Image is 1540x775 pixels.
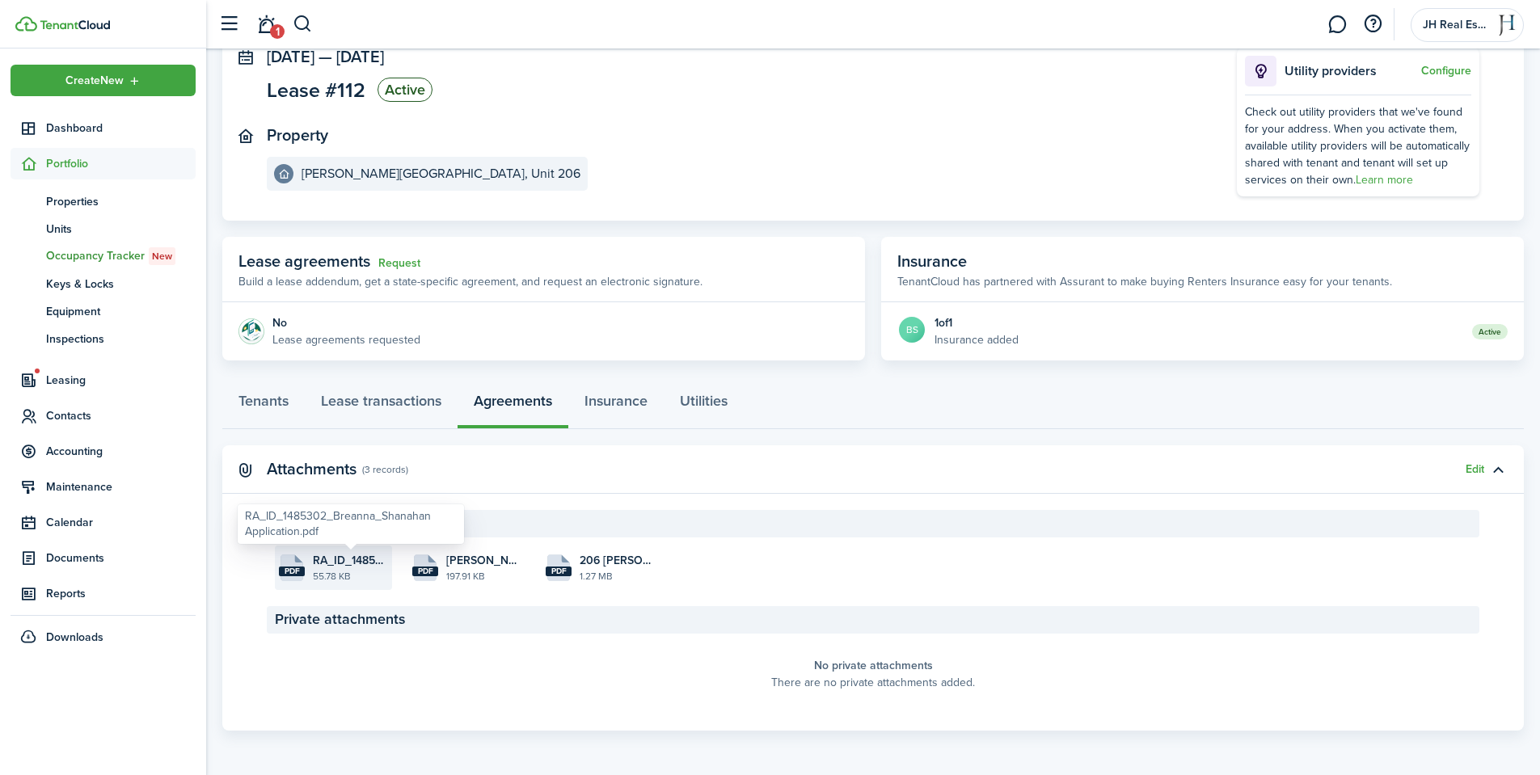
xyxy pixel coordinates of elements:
file-extension: pdf [546,567,572,576]
a: Keys & Locks [11,270,196,297]
a: Reports [11,578,196,609]
div: 1 of 1 [935,314,1019,331]
span: Maintenance [46,478,196,495]
span: Lease agreements [238,249,370,273]
span: Contacts [46,407,196,424]
span: 206 [PERSON_NAME] 2025.pdf [580,552,655,569]
span: Insurance [897,249,967,273]
div: Check out utility providers that we've found for your address. When you activate them, available ... [1245,103,1471,188]
a: Tenants [222,381,305,429]
button: Open menu [11,65,196,96]
span: Inspections [46,331,196,347]
file-icon: File [546,554,572,581]
p: TenantCloud has partnered with Assurant to make buying Renters Insurance easy for your tenants. [897,273,1392,290]
button: Edit [1466,463,1484,476]
panel-main-title: Property [267,126,328,145]
file-size: 197.91 KB [446,569,521,583]
panel-main-body: Toggle accordion [222,510,1524,731]
panel-main-placeholder-description: There are no private attachments added. [771,674,975,691]
a: Dashboard [11,112,196,144]
span: Equipment [46,303,196,320]
button: Open sidebar [213,9,244,40]
panel-main-subtitle: (3 records) [362,462,408,477]
p: Lease agreements requested [272,331,420,348]
file-size: 55.78 KB [313,569,388,583]
status: Active [1472,324,1508,339]
panel-main-placeholder-title: No private attachments [814,657,933,674]
panel-main-section-header: Private attachments [267,606,1479,634]
img: TenantCloud [40,20,110,30]
span: Properties [46,193,196,210]
button: Configure [1421,65,1471,78]
span: Accounting [46,443,196,460]
img: JH Real Estate Partners, LLC [1494,12,1520,38]
span: Lease #112 [267,80,365,100]
button: Toggle accordion [1484,456,1512,483]
span: Dashboard [46,120,196,137]
img: TenantCloud [15,16,37,32]
p: Insurance added [935,331,1019,348]
span: Documents [46,550,196,567]
span: Reports [46,585,196,602]
avatar-text: BS [899,317,925,343]
span: Leasing [46,372,196,389]
a: Request [378,257,420,270]
button: Open resource center [1359,11,1386,38]
span: JH Real Estate Partners, LLC [1423,19,1487,31]
span: [DATE] [267,44,314,69]
span: 1 [270,24,285,39]
a: Inspections [11,325,196,352]
span: Occupancy Tracker [46,247,196,265]
img: Agreement e-sign [238,318,264,344]
e-details-info-title: [PERSON_NAME][GEOGRAPHIC_DATA], Unit 206 [302,166,580,181]
a: Messaging [1322,4,1352,45]
file-icon: File [412,554,438,581]
span: [PERSON_NAME] Full Check Plus.pdf [446,552,521,569]
a: Insurance [568,381,664,429]
a: Learn more [1356,171,1413,188]
span: Create New [65,75,124,86]
a: Utilities [664,381,744,429]
span: Portfolio [46,155,196,172]
a: Lease transactions [305,381,458,429]
span: RA_ID_1485302_Breanna_Shanahan Application.pdf [313,552,388,569]
span: New [152,249,172,263]
div: RA_ID_1485302_Breanna_Shanahan Application.pdf [245,508,457,540]
p: Build a lease addendum, get a state-specific agreement, and request an electronic signature. [238,273,702,290]
p: Utility providers [1285,61,1417,81]
panel-main-title: Attachments [267,460,357,478]
a: Occupancy TrackerNew [11,242,196,270]
a: Equipment [11,297,196,325]
a: BS [897,315,926,347]
span: Downloads [46,629,103,646]
a: Properties [11,187,196,215]
panel-main-section-header: Shared attachments [267,510,1479,537]
span: Calendar [46,514,196,531]
span: — [319,44,332,69]
file-extension: pdf [279,567,305,576]
a: Units [11,215,196,242]
file-extension: pdf [412,567,438,576]
span: [DATE] [336,44,384,69]
status: Active [378,78,432,102]
button: Search [293,11,313,38]
div: No [272,314,420,331]
a: Notifications [251,4,281,45]
file-size: 1.27 MB [580,569,655,583]
span: Units [46,221,196,238]
span: Keys & Locks [46,276,196,293]
file-icon: File [279,554,305,581]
